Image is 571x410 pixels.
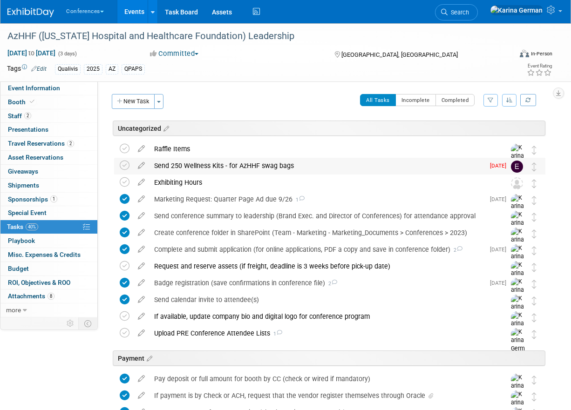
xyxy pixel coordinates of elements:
[8,195,57,203] span: Sponsorships
[62,317,79,329] td: Personalize Event Tab Strip
[133,195,150,203] a: edit
[511,278,525,311] img: Karina German
[150,325,492,341] div: Upload PRE Conference Attendee Lists
[113,121,545,136] div: Uncategorized
[150,242,484,257] div: Complete and submit application (for online applications, PDF a copy and save in conference folder)
[26,223,38,230] span: 40%
[150,191,484,207] div: Marketing Request: Quarter Page Ad due 9/26
[0,137,97,150] a: Travel Reservations2
[532,196,537,205] i: Move task
[133,178,150,187] a: edit
[8,181,39,189] span: Shipments
[511,194,525,227] img: Karina German
[133,161,150,170] a: edit
[450,247,462,253] span: 2
[84,64,102,74] div: 2025
[8,126,48,133] span: Presentations
[490,280,511,286] span: [DATE]
[133,391,150,400] a: edit
[50,195,57,202] span: 1
[6,306,21,314] span: more
[133,296,150,304] a: edit
[532,162,537,171] i: Move task
[150,388,492,403] div: If payment is by Check or ACH, request that the vendor register themselves through Oracle
[133,312,150,321] a: edit
[55,64,81,74] div: Qualivis
[532,146,537,155] i: Move task
[7,8,54,17] img: ExhibitDay
[161,123,169,133] a: Edit sections
[8,98,36,106] span: Booth
[520,94,536,106] a: Refresh
[530,50,552,57] div: In-Person
[150,371,492,387] div: Pay deposit or full amount for booth by CC (check or wired if mandatory)
[122,64,145,74] div: QPAPS
[150,225,492,241] div: Create conference folder in SharePoint (Team - Marketing - Marketing_Documents > Conferences > 2023)
[532,229,537,238] i: Move task
[150,275,484,291] div: Badge registration (save confirmations in conference file)
[7,49,56,57] span: [DATE] [DATE]
[532,392,537,401] i: Move task
[511,328,525,361] img: Karina German
[0,123,97,136] a: Presentations
[490,196,511,202] span: [DATE]
[0,276,97,289] a: ROI, Objectives & ROO
[511,244,525,277] img: Karina German
[79,317,98,329] td: Toggle Event Tabs
[4,28,506,45] div: AzHHF ([US_STATE] Hospital and Healthcare Foundation) Leadership
[292,197,305,203] span: 1
[0,206,97,220] a: Special Event
[8,265,29,272] span: Budget
[8,140,74,147] span: Travel Reservations
[360,94,396,106] button: All Tasks
[133,245,150,254] a: edit
[511,261,525,294] img: Karina German
[395,94,436,106] button: Incomplete
[0,179,97,192] a: Shipments
[435,4,478,20] a: Search
[0,193,97,206] a: Sponsorships1
[0,165,97,178] a: Giveaways
[133,329,150,337] a: edit
[0,248,97,262] a: Misc. Expenses & Credits
[532,296,537,305] i: Move task
[0,262,97,276] a: Budget
[532,313,537,322] i: Move task
[150,141,492,157] div: Raffle Items
[150,158,484,174] div: Send 250 Wellness Kits - for AzHHF swag bags
[133,229,150,237] a: edit
[112,94,155,109] button: New Task
[8,154,63,161] span: Asset Reservations
[133,212,150,220] a: edit
[150,208,492,224] div: Send conference summary to leadership (Brand Exec. and Director of Conferences) for attendance ap...
[0,109,97,123] a: Staff2
[7,64,47,74] td: Tags
[24,112,31,119] span: 2
[30,99,34,104] i: Booth reservation complete
[150,175,492,190] div: Exhibiting Hours
[133,375,150,383] a: edit
[532,246,537,255] i: Move task
[527,64,552,68] div: Event Rating
[532,263,537,272] i: Move task
[511,295,525,328] img: Karina German
[67,140,74,147] span: 2
[341,51,458,58] span: [GEOGRAPHIC_DATA], [GEOGRAPHIC_DATA]
[8,237,35,244] span: Playbook
[511,311,525,344] img: Karina German
[473,48,552,62] div: Event Format
[8,112,31,120] span: Staff
[0,151,97,164] a: Asset Reservations
[0,303,97,317] a: more
[57,51,77,57] span: (3 days)
[8,168,38,175] span: Giveaways
[8,292,54,300] span: Attachments
[511,374,525,407] img: Karina German
[511,228,525,261] img: Karina German
[133,262,150,270] a: edit
[0,81,97,95] a: Event Information
[0,234,97,248] a: Playbook
[48,293,54,300] span: 8
[270,331,282,337] span: 1
[0,220,97,234] a: Tasks40%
